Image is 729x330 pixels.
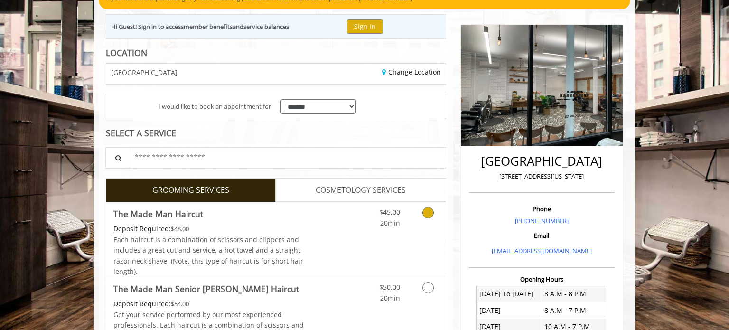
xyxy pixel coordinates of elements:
[152,184,229,197] span: GROOMING SERVICES
[113,282,299,295] b: The Made Man Senior [PERSON_NAME] Haircut
[380,293,400,302] span: 20min
[113,299,304,309] div: $54.00
[113,207,203,220] b: The Made Man Haircut
[106,129,446,138] div: SELECT A SERVICE
[382,67,441,76] a: Change Location
[477,286,542,302] td: [DATE] To [DATE]
[113,299,171,308] span: This service needs some Advance to be paid before we block your appointment
[379,283,400,292] span: $50.00
[542,286,607,302] td: 8 A.M - 8 P.M
[159,102,271,112] span: I would like to book an appointment for
[471,206,612,212] h3: Phone
[471,171,612,181] p: [STREET_ADDRESS][US_STATE]
[316,184,406,197] span: COSMETOLOGY SERVICES
[471,154,612,168] h2: [GEOGRAPHIC_DATA]
[379,207,400,217] span: $45.00
[471,232,612,239] h3: Email
[469,276,615,283] h3: Opening Hours
[477,302,542,319] td: [DATE]
[347,19,383,33] button: Sign In
[111,22,289,32] div: Hi Guest! Sign in to access and
[243,22,289,31] b: service balances
[542,302,607,319] td: 8 A.M - 7 P.M
[492,246,592,255] a: [EMAIL_ADDRESS][DOMAIN_NAME]
[113,235,303,276] span: Each haircut is a combination of scissors and clippers and includes a great cut and service, a ho...
[106,47,147,58] b: LOCATION
[111,69,178,76] span: [GEOGRAPHIC_DATA]
[113,224,304,234] div: $48.00
[105,147,130,169] button: Service Search
[184,22,233,31] b: member benefits
[380,218,400,227] span: 20min
[515,217,569,225] a: [PHONE_NUMBER]
[113,224,171,233] span: This service needs some Advance to be paid before we block your appointment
